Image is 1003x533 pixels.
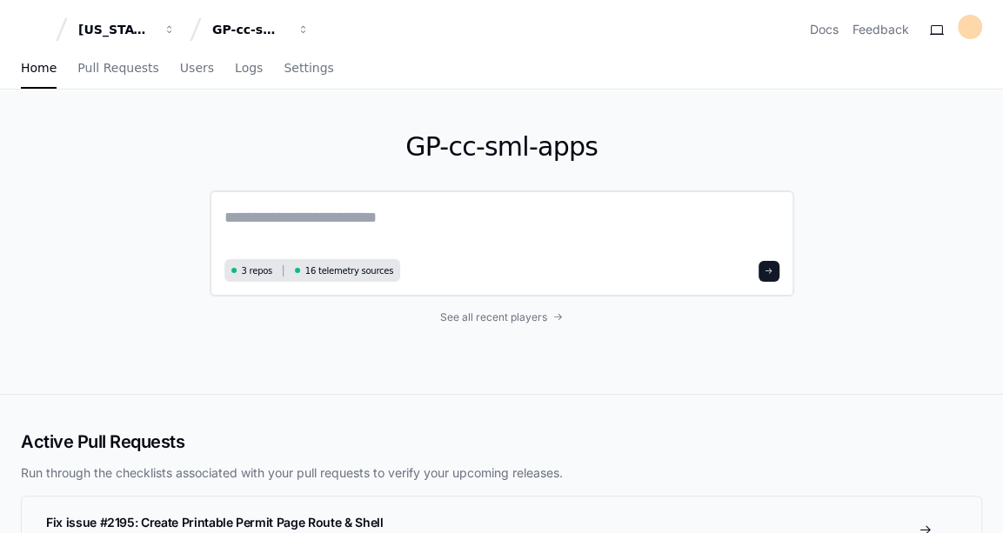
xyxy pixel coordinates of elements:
[46,515,383,530] span: Fix issue #2195: Create Printable Permit Page Route & Shell
[235,49,263,89] a: Logs
[242,264,273,277] span: 3 repos
[853,21,909,38] button: Feedback
[305,264,393,277] span: 16 telemetry sources
[284,63,333,73] span: Settings
[21,430,982,454] h2: Active Pull Requests
[78,21,153,38] div: [US_STATE] Pacific
[180,63,214,73] span: Users
[235,63,263,73] span: Logs
[210,131,794,163] h1: GP-cc-sml-apps
[205,14,317,45] button: GP-cc-sml-apps
[440,310,547,324] span: See all recent players
[77,49,158,89] a: Pull Requests
[21,464,982,482] p: Run through the checklists associated with your pull requests to verify your upcoming releases.
[212,21,287,38] div: GP-cc-sml-apps
[77,63,158,73] span: Pull Requests
[21,63,57,73] span: Home
[284,49,333,89] a: Settings
[21,49,57,89] a: Home
[810,21,839,38] a: Docs
[210,310,794,324] a: See all recent players
[71,14,183,45] button: [US_STATE] Pacific
[180,49,214,89] a: Users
